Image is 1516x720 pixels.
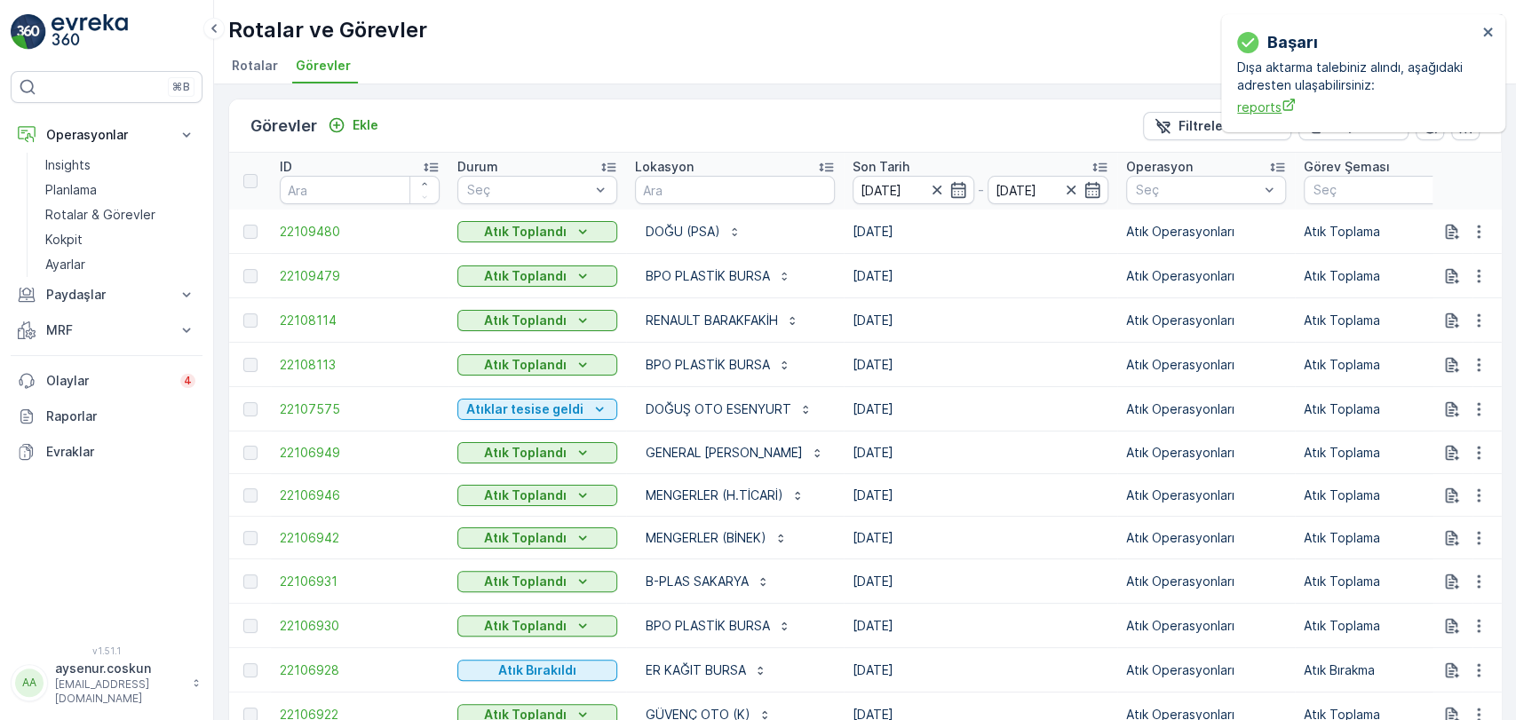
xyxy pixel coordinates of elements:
td: [DATE] [844,254,1117,298]
a: 22106946 [280,487,440,504]
button: Ekle [321,115,385,136]
input: Ara [635,176,835,204]
button: Atık Toplandı [457,354,617,376]
a: 22109479 [280,267,440,285]
div: Toggle Row Selected [243,269,258,283]
span: Görevler [296,57,351,75]
button: RENAULT BARAKFAKİH [635,306,810,335]
td: [DATE] [844,648,1117,692]
button: DOĞUŞ OTO ESENYURT [635,395,823,423]
p: Atık Toplandı [484,223,567,241]
p: DOĞU (PSA) [646,223,720,241]
button: Filtreleri temizle [1143,112,1291,140]
p: Raporlar [46,407,195,425]
p: Ayarlar [45,256,85,273]
p: Atık Operasyonları [1126,444,1286,462]
p: Atık Toplandı [484,267,567,285]
button: BPO PLASTİK BURSA [635,612,802,640]
button: ER KAĞIT BURSA [635,656,778,684]
p: Atık Toplandı [484,617,567,635]
td: [DATE] [844,298,1117,343]
div: Toggle Row Selected [243,574,258,589]
p: Lokasyon [635,158,694,176]
p: Filtreleri temizle [1179,117,1281,135]
td: [DATE] [844,210,1117,254]
input: dd/mm/yyyy [853,176,974,204]
p: Atık Operasyonları [1126,356,1286,374]
p: ER KAĞIT BURSA [646,661,746,679]
a: 22106928 [280,661,440,679]
a: 22108113 [280,356,440,374]
p: başarı [1267,30,1318,55]
p: Atık Bırakıldı [498,661,576,679]
p: Kokpit [45,231,83,249]
img: logo_light-DOdMpM7g.png [52,14,128,50]
a: Raporlar [11,399,202,434]
p: Görevler [250,114,317,138]
a: 22106949 [280,444,440,462]
button: Atık Toplandı [457,221,617,242]
p: Atıklar tesise geldi [466,400,583,418]
p: ⌘B [172,80,190,94]
a: Planlama [38,178,202,202]
p: Atık Toplandı [484,487,567,504]
a: 22106931 [280,573,440,590]
p: Atık Toplama [1304,267,1464,285]
button: DOĞU (PSA) [635,218,752,246]
td: [DATE] [844,343,1117,387]
div: Toggle Row Selected [243,446,258,460]
div: Toggle Row Selected [243,225,258,239]
p: Atık Toplama [1304,617,1464,635]
p: BPO PLASTİK BURSA [646,267,770,285]
a: 22108114 [280,312,440,329]
p: Ekle [353,116,378,134]
p: Atık Toplama [1304,573,1464,590]
p: Son Tarih [853,158,909,176]
p: RENAULT BARAKFAKİH [646,312,778,329]
p: Insights [45,156,91,174]
p: BPO PLASTİK BURSA [646,356,770,374]
a: Insights [38,153,202,178]
p: Atık Toplama [1304,529,1464,547]
button: BPO PLASTİK BURSA [635,351,802,379]
button: BPO PLASTİK BURSA [635,262,802,290]
p: Atık Toplama [1304,444,1464,462]
p: Atık Toplandı [484,529,567,547]
p: Atık Operasyonları [1126,617,1286,635]
p: MENGERLER (H.TİCARİ) [646,487,783,504]
p: Atık Operasyonları [1126,267,1286,285]
div: Toggle Row Selected [243,313,258,328]
a: Kokpit [38,227,202,252]
a: 22107575 [280,400,440,418]
a: 22109480 [280,223,440,241]
p: Evraklar [46,443,195,461]
p: Atık Toplandı [484,356,567,374]
a: 22106942 [280,529,440,547]
p: B-PLAS SAKARYA [646,573,749,590]
p: DOĞUŞ OTO ESENYURT [646,400,791,418]
div: Toggle Row Selected [243,402,258,416]
p: Atık Toplandı [484,312,567,329]
button: Atık Toplandı [457,442,617,463]
button: Atık Toplandı [457,310,617,331]
button: Atık Toplandı [457,615,617,637]
p: Atık Toplama [1304,223,1464,241]
a: Ayarlar [38,252,202,277]
div: Toggle Row Selected [243,488,258,502]
p: Atık Toplama [1304,487,1464,504]
button: MENGERLER (BİNEK) [635,524,798,552]
a: Evraklar [11,434,202,470]
div: Toggle Row Selected [243,531,258,545]
td: [DATE] [844,474,1117,517]
p: Atık Operasyonları [1126,400,1286,418]
p: Seç [467,181,590,199]
td: [DATE] [844,559,1117,604]
button: Atık Toplandı [457,571,617,592]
